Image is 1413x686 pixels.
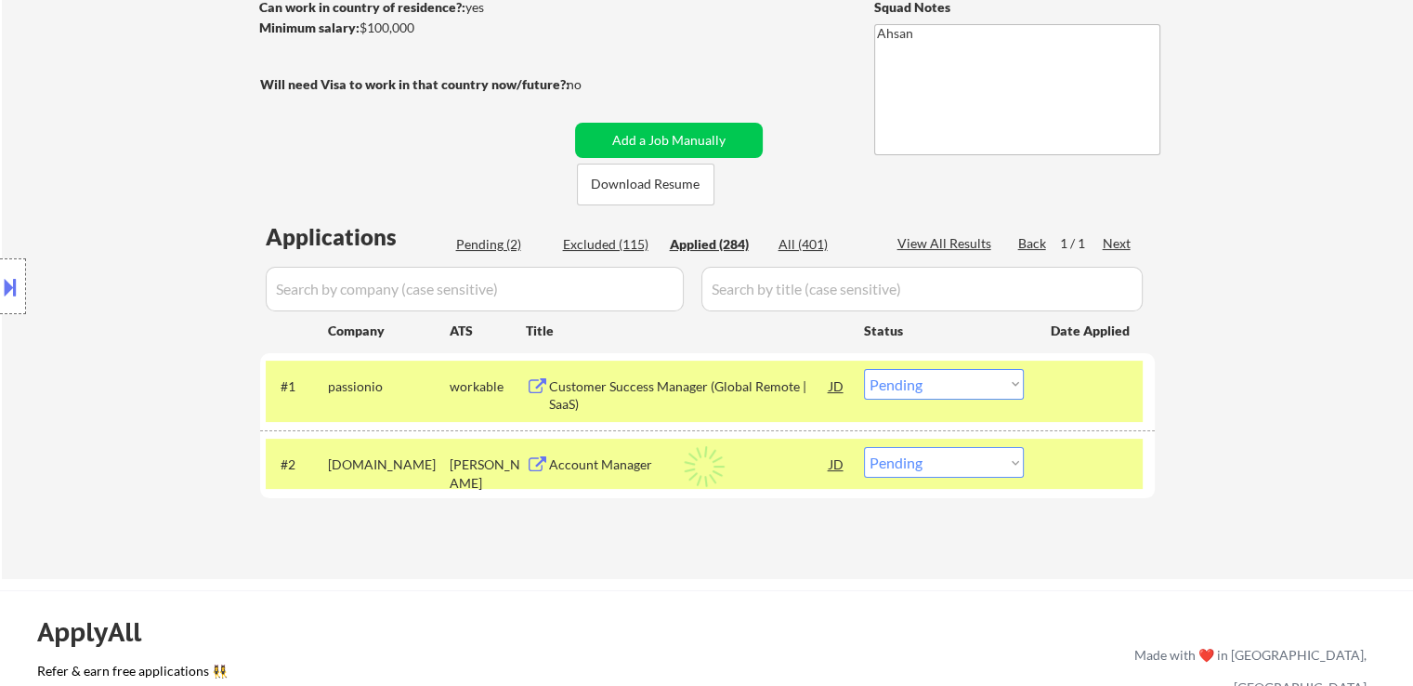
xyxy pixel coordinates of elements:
[266,267,684,311] input: Search by company (case sensitive)
[549,455,830,474] div: Account Manager
[563,235,656,254] div: Excluded (115)
[828,447,846,481] div: JD
[701,267,1143,311] input: Search by title (case sensitive)
[328,377,450,396] div: passionio
[260,76,569,92] strong: Will need Visa to work in that country now/future?:
[575,123,763,158] button: Add a Job Manually
[37,665,746,684] a: Refer & earn free applications 👯‍♀️
[328,455,450,474] div: [DOMAIN_NAME]
[567,75,620,94] div: no
[1018,234,1048,253] div: Back
[897,234,997,253] div: View All Results
[450,322,526,340] div: ATS
[266,226,450,248] div: Applications
[281,455,313,474] div: #2
[1051,322,1132,340] div: Date Applied
[864,313,1024,347] div: Status
[778,235,871,254] div: All (401)
[1060,234,1103,253] div: 1 / 1
[259,20,360,35] strong: Minimum salary:
[328,322,450,340] div: Company
[670,235,763,254] div: Applied (284)
[456,235,549,254] div: Pending (2)
[37,616,163,648] div: ApplyAll
[259,19,569,37] div: $100,000
[549,377,830,414] div: Customer Success Manager (Global Remote | SaaS)
[1103,234,1132,253] div: Next
[526,322,846,340] div: Title
[450,455,526,492] div: [PERSON_NAME]
[828,369,846,402] div: JD
[450,377,526,396] div: workable
[577,164,714,205] button: Download Resume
